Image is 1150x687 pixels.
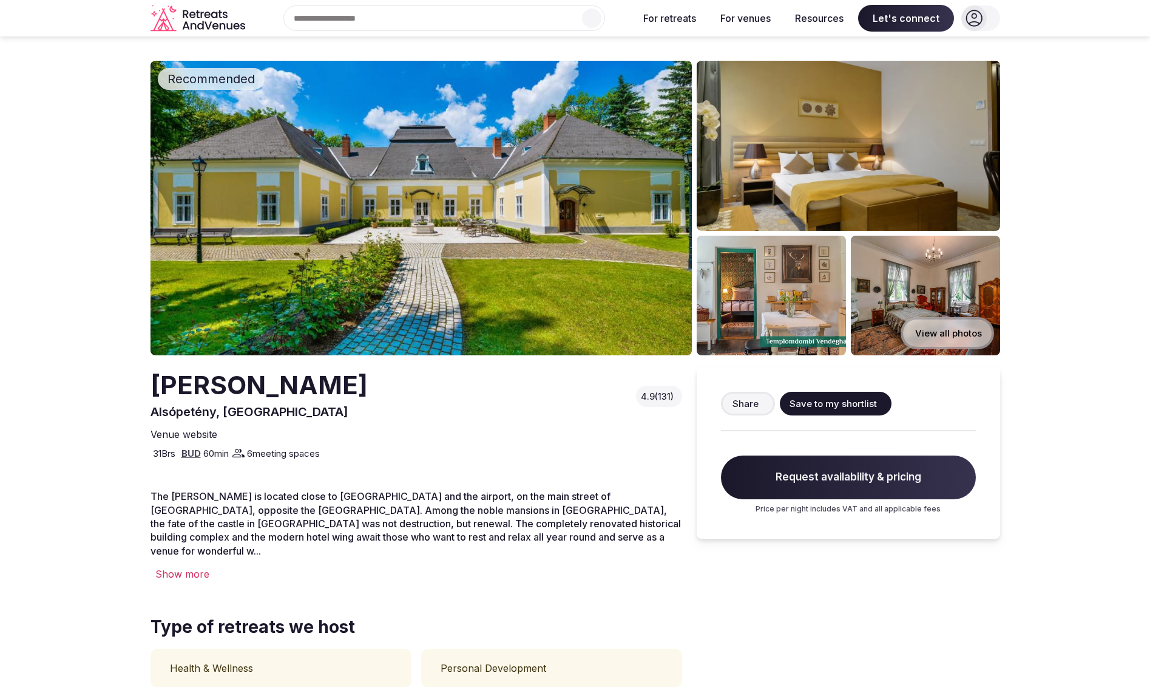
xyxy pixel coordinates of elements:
[858,5,954,32] span: Let's connect
[901,317,994,349] button: View all photos
[153,447,175,460] span: 31 Brs
[697,236,846,355] img: Venue gallery photo
[151,615,355,639] span: Type of retreats we host
[151,490,681,557] span: The [PERSON_NAME] is located close to [GEOGRAPHIC_DATA] and the airport, on the main street of [G...
[163,70,260,87] span: Recommended
[151,405,348,419] span: Alsópetény, [GEOGRAPHIC_DATA]
[721,392,775,415] button: Share
[721,504,976,514] p: Price per night includes VAT and all applicable fees
[151,428,217,441] span: Venue website
[181,448,201,459] a: BUD
[151,367,368,403] h2: [PERSON_NAME]
[697,61,1000,231] img: Venue gallery photo
[790,397,877,410] span: Save to my shortlist
[151,567,682,581] div: Show more
[785,5,853,32] button: Resources
[203,447,229,460] span: 60 min
[780,392,891,415] button: Save to my shortlist
[151,61,692,355] img: Venue cover photo
[851,236,1000,355] img: Venue gallery photo
[711,5,780,32] button: For venues
[158,68,265,90] div: Recommended
[641,391,674,403] span: 4.9 (131)
[732,397,759,410] span: Share
[151,5,248,32] a: Visit the homepage
[634,5,706,32] button: For retreats
[151,428,222,441] a: Venue website
[247,447,320,460] span: 6 meeting spaces
[641,391,677,403] button: 4.9(131)
[151,5,248,32] svg: Retreats and Venues company logo
[721,456,976,499] span: Request availability & pricing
